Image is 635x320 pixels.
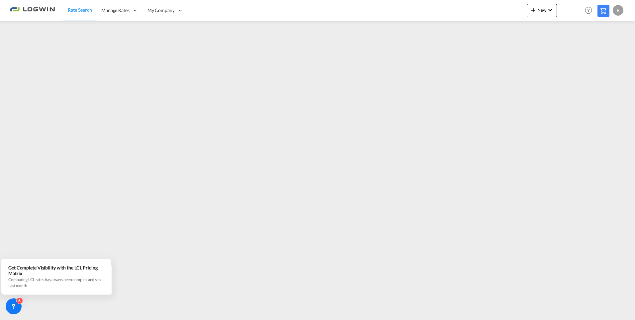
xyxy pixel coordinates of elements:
[546,6,554,14] md-icon: icon-chevron-down
[527,4,557,17] button: icon-plus 400-fgNewicon-chevron-down
[613,5,623,16] div: B
[583,5,597,17] div: Help
[68,7,92,13] span: Rate Search
[529,6,537,14] md-icon: icon-plus 400-fg
[10,3,55,18] img: 2761ae10d95411efa20a1f5e0282d2d7.png
[101,7,130,14] span: Manage Rates
[529,7,554,13] span: New
[583,5,594,16] span: Help
[147,7,175,14] span: My Company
